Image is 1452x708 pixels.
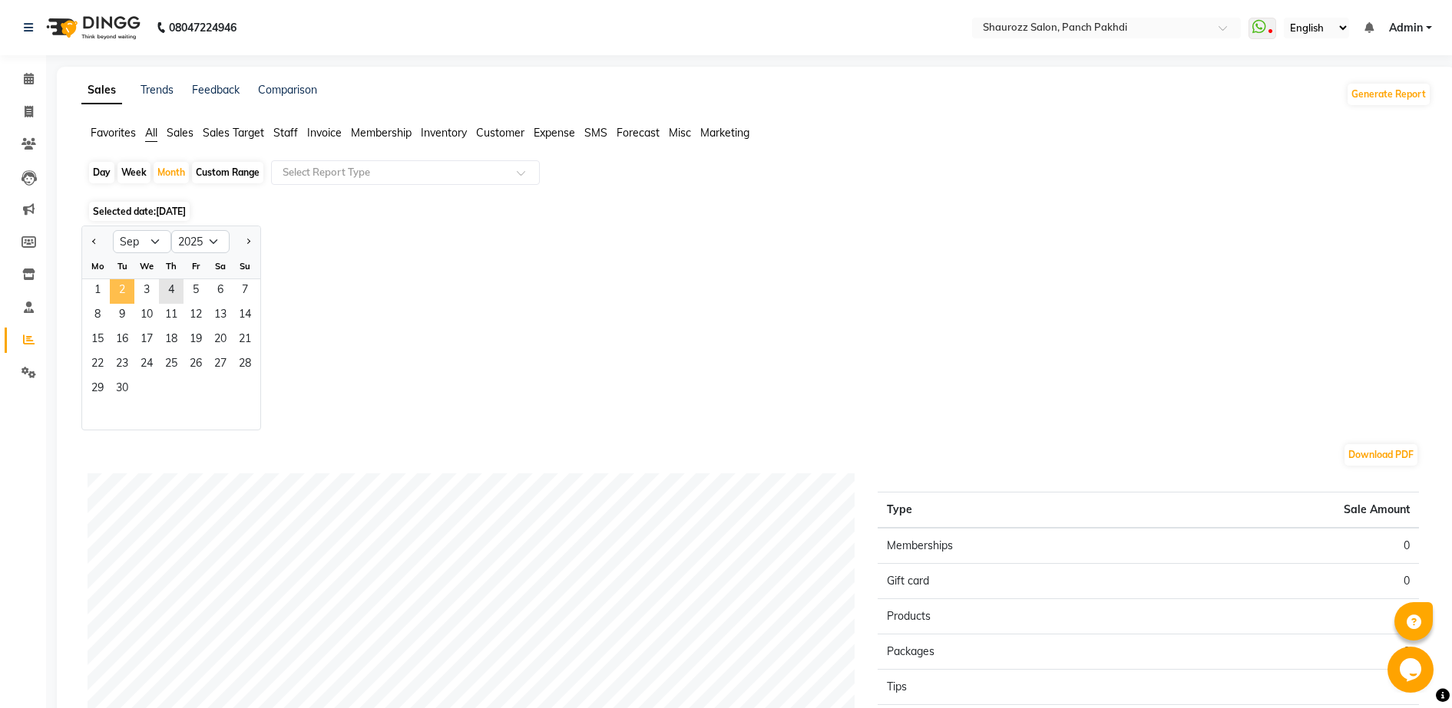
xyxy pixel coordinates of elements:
div: Week [117,162,150,183]
span: 18 [159,328,184,353]
span: 22 [85,353,110,377]
span: 25 [159,353,184,377]
div: Month [154,162,189,183]
td: Packages [878,634,1149,670]
td: 0 [1149,599,1420,634]
div: Tuesday, September 9, 2025 [110,304,134,328]
div: Su [233,254,257,278]
div: Monday, September 8, 2025 [85,304,110,328]
span: 29 [85,377,110,402]
div: Friday, September 26, 2025 [184,353,208,377]
span: All [145,126,157,140]
a: Sales [81,77,122,104]
td: Gift card [878,564,1149,599]
div: Tuesday, September 23, 2025 [110,353,134,377]
span: 23 [110,353,134,377]
div: Friday, September 12, 2025 [184,304,208,328]
span: Forecast [617,126,660,140]
div: Tuesday, September 16, 2025 [110,328,134,353]
span: Membership [351,126,412,140]
div: Tuesday, September 30, 2025 [110,377,134,402]
span: SMS [584,126,607,140]
span: 17 [134,328,159,353]
div: Thursday, September 4, 2025 [159,279,184,304]
span: 8 [85,304,110,328]
button: Download PDF [1345,444,1417,466]
div: Friday, September 5, 2025 [184,279,208,304]
span: Customer [476,126,524,140]
div: Wednesday, September 3, 2025 [134,279,159,304]
th: Type [878,492,1149,529]
a: Trends [141,83,174,97]
span: 15 [85,328,110,353]
span: 9 [110,304,134,328]
div: Tuesday, September 2, 2025 [110,279,134,304]
select: Select month [113,230,171,253]
button: Generate Report [1348,84,1430,105]
div: Tu [110,254,134,278]
div: Thursday, September 11, 2025 [159,304,184,328]
div: Day [89,162,114,183]
span: 26 [184,353,208,377]
span: 3 [134,279,159,304]
span: 19 [184,328,208,353]
td: 0 [1149,564,1420,599]
span: Staff [273,126,298,140]
span: Selected date: [89,202,190,221]
span: 20 [208,328,233,353]
div: Saturday, September 13, 2025 [208,304,233,328]
select: Select year [171,230,230,253]
span: Marketing [700,126,749,140]
span: 13 [208,304,233,328]
span: Sales [167,126,193,140]
span: Expense [534,126,575,140]
div: Wednesday, September 24, 2025 [134,353,159,377]
div: Friday, September 19, 2025 [184,328,208,353]
span: 4 [159,279,184,304]
b: 08047224946 [169,6,236,49]
span: Favorites [91,126,136,140]
div: Fr [184,254,208,278]
div: Monday, September 22, 2025 [85,353,110,377]
td: 0 [1149,634,1420,670]
div: Monday, September 15, 2025 [85,328,110,353]
div: Monday, September 29, 2025 [85,377,110,402]
span: 10 [134,304,159,328]
div: Wednesday, September 10, 2025 [134,304,159,328]
span: 30 [110,377,134,402]
div: Sunday, September 14, 2025 [233,304,257,328]
div: Monday, September 1, 2025 [85,279,110,304]
div: We [134,254,159,278]
td: 0 [1149,670,1420,705]
div: Thursday, September 25, 2025 [159,353,184,377]
td: Memberships [878,528,1149,564]
div: Saturday, September 20, 2025 [208,328,233,353]
div: Custom Range [192,162,263,183]
span: Sales Target [203,126,264,140]
span: Invoice [307,126,342,140]
span: Inventory [421,126,467,140]
button: Next month [242,229,254,254]
div: Wednesday, September 17, 2025 [134,328,159,353]
span: 24 [134,353,159,377]
div: Th [159,254,184,278]
div: Mo [85,254,110,278]
span: [DATE] [156,206,186,217]
div: Sa [208,254,233,278]
span: 2 [110,279,134,304]
td: 0 [1149,528,1420,564]
span: 1 [85,279,110,304]
div: Saturday, September 6, 2025 [208,279,233,304]
span: Admin [1389,20,1423,36]
img: logo [39,6,144,49]
span: 12 [184,304,208,328]
span: Misc [669,126,691,140]
a: Feedback [192,83,240,97]
iframe: chat widget [1388,647,1437,693]
span: 11 [159,304,184,328]
div: Saturday, September 27, 2025 [208,353,233,377]
a: Comparison [258,83,317,97]
th: Sale Amount [1149,492,1420,529]
span: 14 [233,304,257,328]
div: Sunday, September 21, 2025 [233,328,257,353]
